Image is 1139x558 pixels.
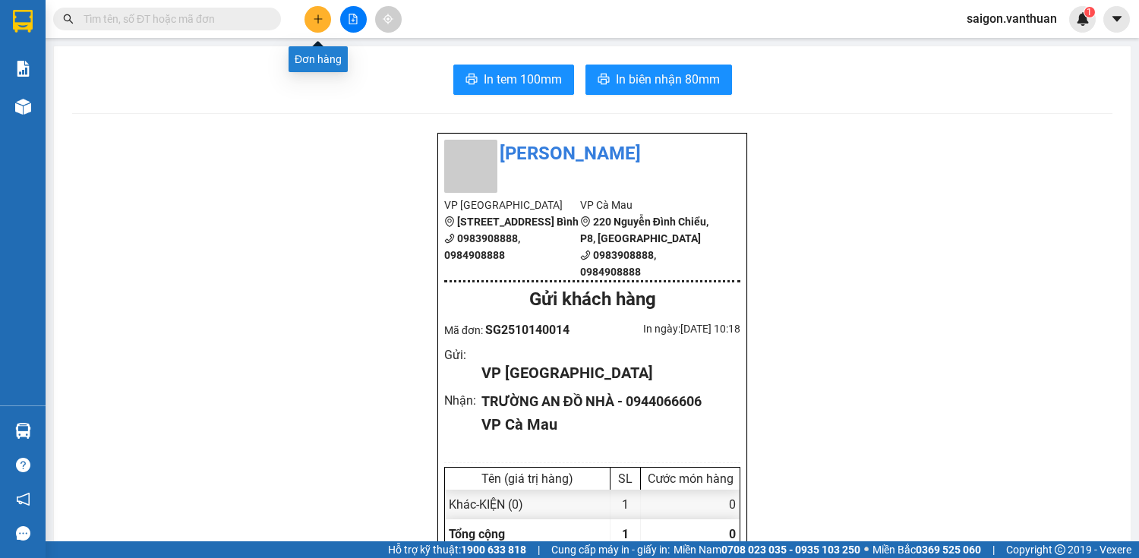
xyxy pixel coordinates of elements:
[551,541,670,558] span: Cung cấp máy in - giấy in:
[611,490,641,519] div: 1
[481,361,728,385] div: VP [GEOGRAPHIC_DATA]
[179,14,215,30] span: Nhận:
[580,216,708,244] b: 220 Nguyễn Đình Chiểu, P8, [GEOGRAPHIC_DATA]
[1055,544,1065,555] span: copyright
[444,345,481,364] div: Gửi :
[15,423,31,439] img: warehouse-icon
[444,232,520,261] b: 0983908888, 0984908888
[63,14,74,24] span: search
[465,73,478,87] span: printer
[622,527,629,541] span: 1
[444,197,580,213] li: VP [GEOGRAPHIC_DATA]
[872,541,981,558] span: Miền Bắc
[864,547,869,553] span: ⚪️
[954,9,1069,28] span: saigon.vanthuan
[340,6,367,33] button: file-add
[592,320,740,337] div: In ngày: [DATE] 10:18
[388,541,526,558] span: Hỗ trợ kỹ thuật:
[179,68,302,89] div: 0944066606
[616,70,720,89] span: In biên nhận 80mm
[348,14,358,24] span: file-add
[645,471,736,486] div: Cước món hàng
[1076,12,1090,26] img: icon-new-feature
[729,527,736,541] span: 0
[13,13,169,47] div: [GEOGRAPHIC_DATA]
[444,391,481,410] div: Nhận :
[1110,12,1124,26] span: caret-down
[916,544,981,556] strong: 0369 525 060
[13,10,33,33] img: logo-vxr
[580,197,716,213] li: VP Cà Mau
[674,541,860,558] span: Miền Nam
[383,14,393,24] span: aim
[598,73,610,87] span: printer
[16,526,30,541] span: message
[453,65,574,95] button: printerIn tem 100mm
[444,320,592,339] div: Mã đơn:
[580,216,591,227] span: environment
[992,541,995,558] span: |
[16,492,30,506] span: notification
[481,413,728,437] div: VP Cà Mau
[721,544,860,556] strong: 0708 023 035 - 0935 103 250
[313,14,323,24] span: plus
[449,527,505,541] span: Tổng cộng
[179,13,302,31] div: Cà Mau
[15,99,31,115] img: warehouse-icon
[614,471,636,486] div: SL
[140,98,160,119] span: SL
[15,61,31,77] img: solution-icon
[16,458,30,472] span: question-circle
[444,140,740,169] li: [PERSON_NAME]
[580,250,591,260] span: phone
[461,544,526,556] strong: 1900 633 818
[84,11,263,27] input: Tìm tên, số ĐT hoặc mã đơn
[484,70,562,89] span: In tem 100mm
[304,6,331,33] button: plus
[179,31,302,68] div: TRƯỜNG AN ĐỒ NHÀ
[585,65,732,95] button: printerIn biên nhận 80mm
[13,13,36,29] span: Gửi:
[641,490,740,519] div: 0
[444,233,455,244] span: phone
[444,285,740,314] div: Gửi khách hàng
[457,216,579,228] b: [STREET_ADDRESS] Bình
[538,541,540,558] span: |
[1087,7,1092,17] span: 1
[481,391,728,412] div: TRƯỜNG AN ĐỒ NHÀ - 0944066606
[449,497,523,512] span: Khác - KIỆN (0)
[1084,7,1095,17] sup: 1
[1103,6,1130,33] button: caret-down
[375,6,402,33] button: aim
[485,323,569,337] span: SG2510140014
[13,99,302,118] div: Tên hàng: KIỆN ( : 1 )
[580,249,656,278] b: 0983908888, 0984908888
[449,471,606,486] div: Tên (giá trị hàng)
[444,216,455,227] span: environment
